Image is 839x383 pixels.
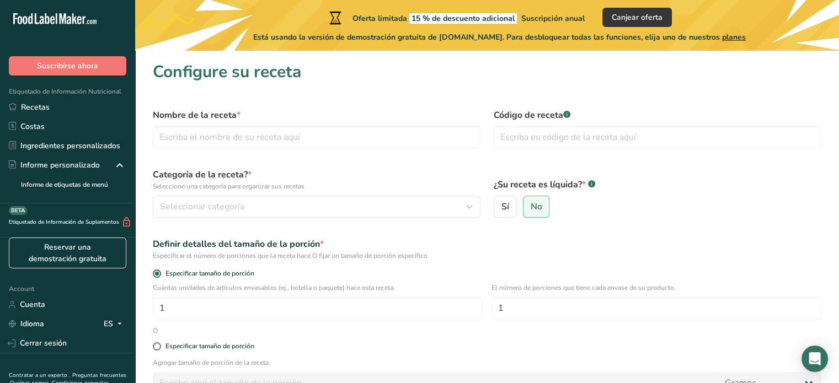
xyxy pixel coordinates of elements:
span: Seleccionar categoría [160,200,244,213]
a: Idioma [9,314,44,333]
span: 15 % de descuento adicional [409,13,517,24]
h1: Configure su receta [153,60,821,84]
span: planes [722,32,746,42]
label: Nombre de la receta [153,109,480,122]
div: Especificar tamaño de porción [165,342,254,350]
span: Sí [501,201,509,212]
p: Seleccione una categoría para organizar sus recetas [153,181,480,191]
button: Suscribirse ahora [9,56,126,75]
button: Seleccionar categoría [153,196,480,218]
span: Suscripción anual [521,13,585,24]
span: Canjear oferta [612,12,662,23]
p: Agregar tamaño de porción de la receta. [153,358,821,368]
span: Especificar tamaño de porción [161,269,254,278]
div: O [146,326,164,336]
div: ES [104,317,126,331]
p: El número de porciones que tiene cada envase de su producto. [491,283,821,293]
div: Informe personalizado [9,159,100,171]
label: ¿Su receta es líquida? [494,178,821,191]
div: Oferta limitada [327,11,585,24]
div: Open Intercom Messenger [801,346,828,372]
span: No [530,201,542,212]
div: BETA [9,206,27,215]
span: Está usando la versión de demostración gratuita de [DOMAIN_NAME]. Para desbloquear todas las func... [253,31,746,43]
p: Cuántas unidades de artículos envasables (ej., botella o paquete) hace esta receta. [153,283,483,293]
span: Suscribirse ahora [37,60,98,72]
label: Categoría de la receta? [153,168,480,191]
a: Contratar a un experto . [9,371,70,379]
input: Escriba el nombre de su receta aquí [153,126,480,148]
a: Reservar una demostración gratuita [9,238,126,268]
button: Canjear oferta [602,8,672,27]
input: Escriba eu código de la receta aquí [494,126,821,148]
div: Definir detalles del tamaño de la porción [153,238,821,251]
div: Especificar el número de porciones que la receta hace O fijar un tamaño de porción específico [153,251,821,261]
label: Código de receta [494,109,821,122]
